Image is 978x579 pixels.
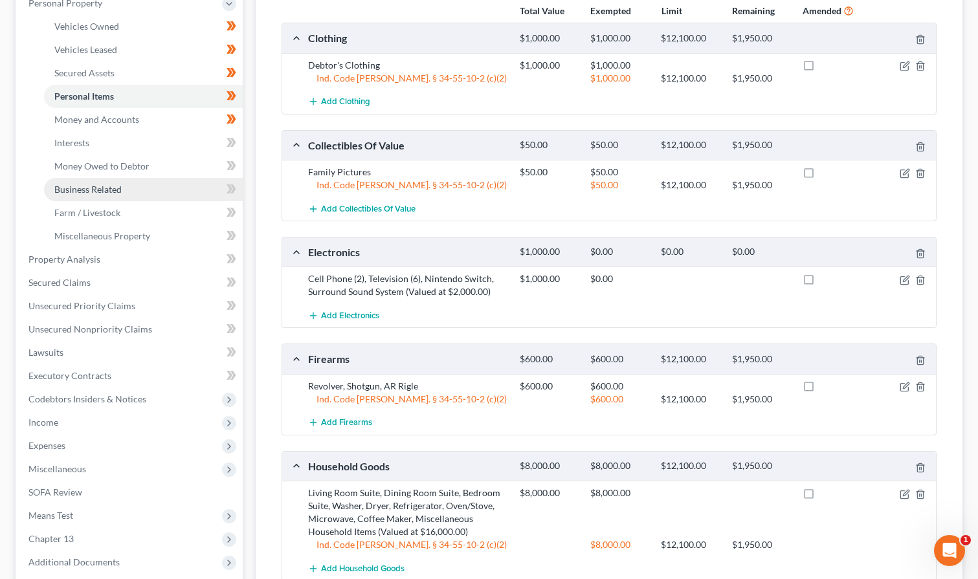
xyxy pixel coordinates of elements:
[54,67,115,78] span: Secured Assets
[54,114,139,125] span: Money and Accounts
[726,246,796,258] div: $0.00
[654,72,725,85] div: $12,100.00
[28,533,74,544] span: Chapter 13
[18,294,243,318] a: Unsecured Priority Claims
[28,463,86,474] span: Miscellaneous
[54,137,89,148] span: Interests
[321,204,416,214] span: Add Collectibles Of Value
[44,155,243,178] a: Money Owed to Debtor
[28,486,82,497] span: SOFA Review
[28,556,120,567] span: Additional Documents
[28,277,91,288] span: Secured Claims
[28,510,73,521] span: Means Test
[28,323,152,334] span: Unsecured Nonpriority Claims
[28,417,58,428] span: Income
[302,179,513,191] div: Ind. Code [PERSON_NAME]. § 34-55-10-2 (c)(2)
[654,460,725,472] div: $12,100.00
[590,5,631,16] strong: Exempted
[726,538,796,551] div: $1,950.00
[584,380,654,393] div: $600.00
[54,160,150,171] span: Money Owed to Debtor
[513,59,584,72] div: $1,000.00
[44,38,243,61] a: Vehicles Leased
[584,272,654,285] div: $0.00
[726,353,796,366] div: $1,950.00
[302,486,513,538] div: Living Room Suite, Dining Room Suite, Bedroom Suite, Washer, Dryer, Refrigerator, Oven/Stove, Mic...
[18,248,243,271] a: Property Analysis
[513,139,584,151] div: $50.00
[302,459,513,473] div: Household Goods
[726,393,796,406] div: $1,950.00
[44,224,243,248] a: Miscellaneous Property
[584,393,654,406] div: $600.00
[308,90,370,114] button: Add Clothing
[803,5,841,16] strong: Amended
[308,411,372,435] button: Add Firearms
[302,72,513,85] div: Ind. Code [PERSON_NAME]. § 34-55-10-2 (c)(2)
[934,535,965,566] iframe: Intercom live chat
[732,5,775,16] strong: Remaining
[321,563,405,574] span: Add Household Goods
[584,32,654,45] div: $1,000.00
[726,460,796,472] div: $1,950.00
[18,341,243,364] a: Lawsuits
[654,393,725,406] div: $12,100.00
[726,72,796,85] div: $1,950.00
[321,97,370,107] span: Add Clothing
[28,300,135,311] span: Unsecured Priority Claims
[321,418,372,428] span: Add Firearms
[654,32,725,45] div: $12,100.00
[584,538,654,551] div: $8,000.00
[302,352,513,366] div: Firearms
[18,318,243,341] a: Unsecured Nonpriority Claims
[584,166,654,179] div: $50.00
[18,481,243,504] a: SOFA Review
[308,197,416,221] button: Add Collectibles Of Value
[513,380,584,393] div: $600.00
[961,535,971,545] span: 1
[28,393,146,404] span: Codebtors Insiders & Notices
[654,179,725,191] div: $12,100.00
[302,31,513,45] div: Clothing
[44,178,243,201] a: Business Related
[44,131,243,155] a: Interests
[513,246,584,258] div: $1,000.00
[584,72,654,85] div: $1,000.00
[661,5,682,16] strong: Limit
[302,538,513,551] div: Ind. Code [PERSON_NAME]. § 34-55-10-2 (c)(2)
[584,486,654,499] div: $8,000.00
[584,179,654,191] div: $50.00
[520,5,564,16] strong: Total Value
[584,59,654,72] div: $1,000.00
[44,85,243,108] a: Personal Items
[302,59,513,72] div: Debtor's Clothing
[302,380,513,393] div: Revolver, Shotgun, AR Rigle
[54,21,119,32] span: Vehicles Owned
[18,271,243,294] a: Secured Claims
[302,245,513,259] div: Electronics
[513,460,584,472] div: $8,000.00
[654,538,725,551] div: $12,100.00
[513,32,584,45] div: $1,000.00
[44,15,243,38] a: Vehicles Owned
[54,184,122,195] span: Business Related
[28,440,65,451] span: Expenses
[302,138,513,152] div: Collectibles Of Value
[28,254,100,265] span: Property Analysis
[654,246,725,258] div: $0.00
[44,108,243,131] a: Money and Accounts
[726,32,796,45] div: $1,950.00
[54,44,117,55] span: Vehicles Leased
[513,272,584,285] div: $1,000.00
[54,207,120,218] span: Farm / Livestock
[44,61,243,85] a: Secured Assets
[584,139,654,151] div: $50.00
[726,179,796,191] div: $1,950.00
[654,353,725,366] div: $12,100.00
[28,370,111,381] span: Executory Contracts
[302,166,513,179] div: Family Pictures
[18,364,243,388] a: Executory Contracts
[44,201,243,224] a: Farm / Livestock
[584,353,654,366] div: $600.00
[513,486,584,499] div: $8,000.00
